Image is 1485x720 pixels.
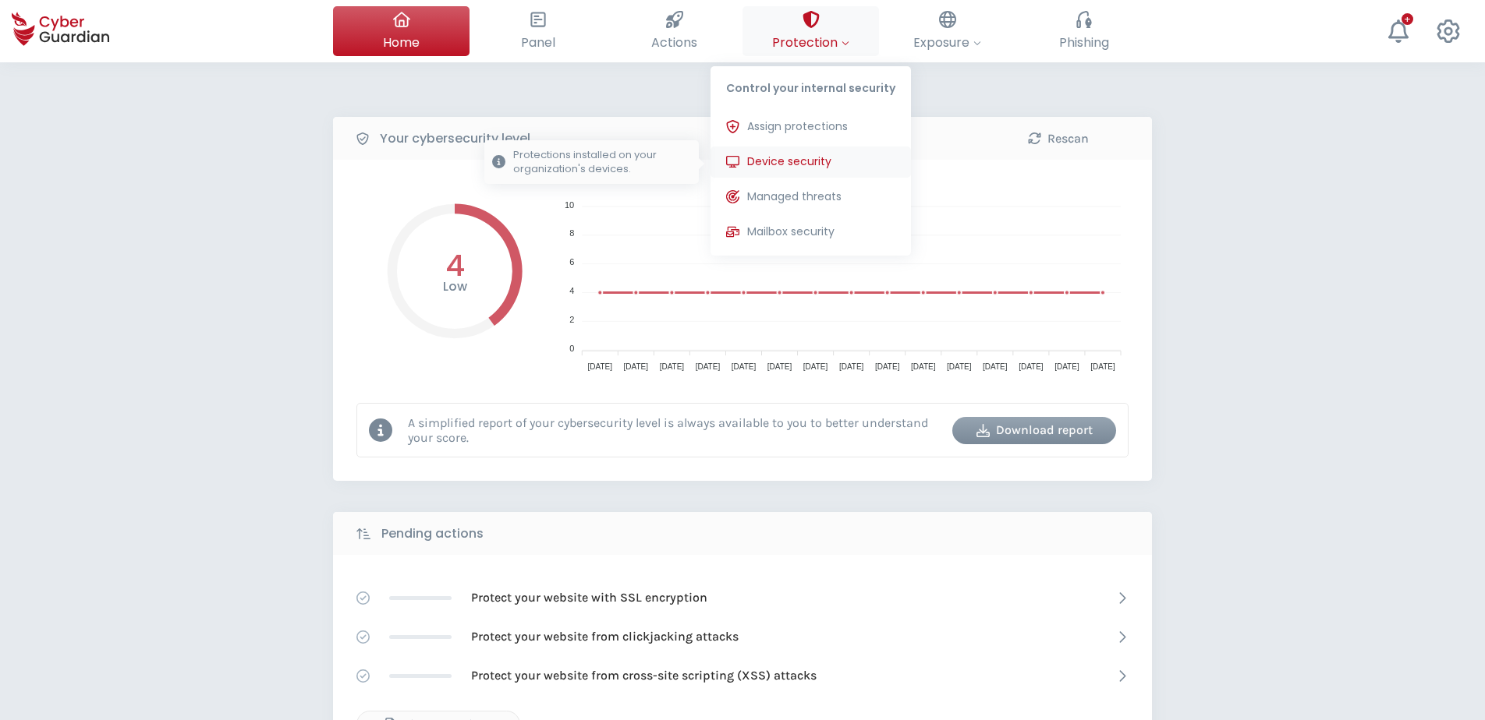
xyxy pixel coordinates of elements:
b: Pending actions [381,524,484,543]
tspan: [DATE] [624,362,649,371]
span: Phishing [1059,33,1109,52]
tspan: 4 [569,286,574,295]
button: Phishing [1015,6,1152,56]
button: Managed threats [711,182,911,213]
p: Protect your website from cross-site scripting (XSS) attacks [471,667,817,684]
button: Exposure [879,6,1015,56]
div: + [1402,13,1413,25]
tspan: [DATE] [660,362,685,371]
tspan: 8 [569,228,574,238]
button: Rescan [976,125,1140,152]
tspan: [DATE] [1019,362,1044,371]
tspan: [DATE] [803,362,828,371]
button: Home [333,6,470,56]
span: Actions [651,33,697,52]
span: Protection [772,33,849,52]
button: Download report [952,417,1116,444]
b: Your cybersecurity level [380,129,530,148]
span: Assign protections [747,118,848,135]
p: Protections installed on your organization's devices. [513,148,691,176]
tspan: [DATE] [732,362,757,371]
button: Actions [606,6,742,56]
tspan: 10 [565,200,574,210]
tspan: [DATE] [839,362,864,371]
tspan: [DATE] [947,362,972,371]
tspan: 0 [569,344,574,353]
p: Protect your website with SSL encryption [471,589,707,606]
tspan: [DATE] [1090,362,1115,371]
span: Home [383,33,420,52]
tspan: 6 [569,257,574,266]
span: Exposure [913,33,981,52]
tspan: [DATE] [767,362,792,371]
button: Mailbox security [711,217,911,248]
div: Download report [964,421,1104,439]
button: Device securityProtections installed on your organization's devices. [711,146,911,178]
span: Device security [747,154,831,170]
tspan: 2 [569,315,574,324]
span: Mailbox security [747,224,835,240]
button: ProtectionControl your internal securityAssign protectionsDevice securityProtections installed on... [742,6,879,56]
tspan: [DATE] [1054,362,1079,371]
tspan: [DATE] [875,362,900,371]
tspan: [DATE] [588,362,613,371]
tspan: [DATE] [696,362,721,371]
p: A simplified report of your cybersecurity level is always available to you to better understand y... [408,415,941,445]
button: Assign protections [711,111,911,143]
tspan: [DATE] [911,362,936,371]
p: Control your internal security [711,66,911,104]
p: Protect your website from clickjacking attacks [471,628,739,645]
div: Rescan [988,129,1129,148]
button: Panel [470,6,606,56]
span: Panel [521,33,555,52]
span: Managed threats [747,189,842,205]
tspan: [DATE] [983,362,1008,371]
